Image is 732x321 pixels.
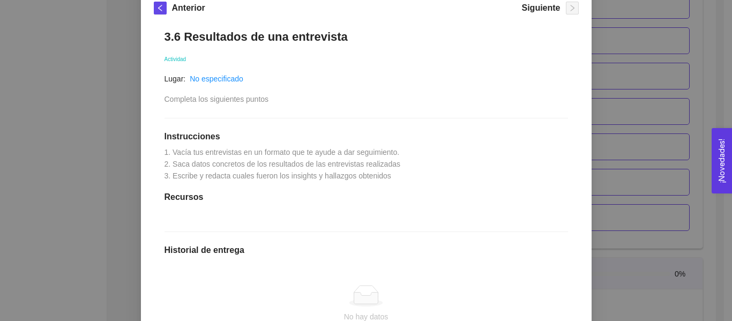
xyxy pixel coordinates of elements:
span: 1. Vacía tus entrevistas en un formato que te ayude a dar seguimiento. 2. Saca datos concretos de... [165,148,402,180]
a: No especificado [190,74,243,83]
button: right [566,2,579,14]
h1: Historial de entrega [165,245,568,256]
span: Actividad [165,56,186,62]
span: left [154,4,166,12]
h1: Instrucciones [165,131,568,142]
span: Completa los siguientes puntos [165,95,269,103]
article: Lugar: [165,73,186,85]
button: left [154,2,167,14]
h1: Recursos [165,192,568,203]
h5: Siguiente [521,2,560,14]
button: Open Feedback Widget [712,128,732,193]
h5: Anterior [172,2,205,14]
h1: 3.6 Resultados de una entrevista [165,29,568,44]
